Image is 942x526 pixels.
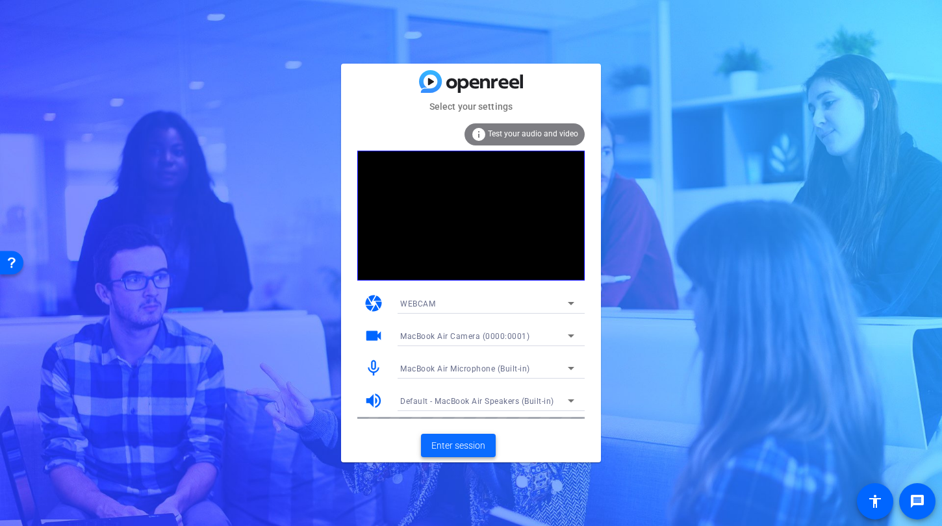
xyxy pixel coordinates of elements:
[431,439,485,453] span: Enter session
[341,99,601,114] mat-card-subtitle: Select your settings
[421,434,496,457] button: Enter session
[910,494,925,509] mat-icon: message
[488,129,578,138] span: Test your audio and video
[364,358,383,378] mat-icon: mic_none
[364,391,383,410] mat-icon: volume_up
[419,70,523,93] img: blue-gradient.svg
[867,494,883,509] mat-icon: accessibility
[364,326,383,345] mat-icon: videocam
[400,332,529,341] span: MacBook Air Camera (0000:0001)
[400,364,530,373] span: MacBook Air Microphone (Built-in)
[400,397,554,406] span: Default - MacBook Air Speakers (Built-in)
[471,127,487,142] mat-icon: info
[364,294,383,313] mat-icon: camera
[400,299,435,308] span: WEBCAM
